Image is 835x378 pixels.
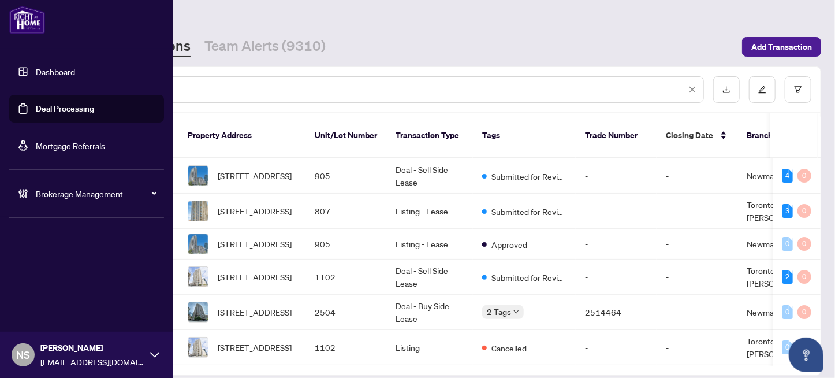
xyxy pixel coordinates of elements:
th: Unit/Lot Number [305,113,386,158]
div: 0 [797,169,811,183]
td: 1102 [305,260,386,295]
div: 0 [782,237,793,251]
div: 3 [782,204,793,218]
button: download [713,76,740,103]
div: 0 [782,340,793,354]
span: Submitted for Review [491,205,566,218]
th: Transaction Type [386,113,473,158]
span: [STREET_ADDRESS] [218,270,292,283]
span: [STREET_ADDRESS] [218,306,292,318]
td: - [576,158,657,194]
a: Team Alerts (9310) [204,36,326,57]
span: download [722,86,730,94]
span: [STREET_ADDRESS] [218,341,292,354]
th: Closing Date [657,113,737,158]
div: 0 [782,305,793,319]
img: thumbnail-img [188,201,208,221]
span: [PERSON_NAME] [40,342,144,354]
td: 905 [305,158,386,194]
span: [EMAIL_ADDRESS][DOMAIN_NAME] [40,355,144,368]
td: Deal - Buy Side Lease [386,295,473,330]
button: Add Transaction [742,37,821,57]
a: Mortgage Referrals [36,140,105,151]
td: - [576,330,657,365]
div: 0 [797,270,811,284]
img: thumbnail-img [188,166,208,186]
td: Deal - Sell Side Lease [386,260,473,295]
th: Property Address [178,113,305,158]
div: 0 [797,305,811,319]
th: Branch [737,113,824,158]
div: 0 [797,204,811,218]
td: Listing - Lease [386,229,473,260]
button: Open asap [789,338,823,372]
td: Deal - Sell Side Lease [386,158,473,194]
img: thumbnail-img [188,302,208,322]
td: - [576,194,657,229]
div: 0 [797,237,811,251]
button: filter [785,76,811,103]
td: - [657,330,737,365]
span: Cancelled [491,342,527,354]
span: Approved [491,238,527,251]
img: thumbnail-img [188,267,208,287]
td: 1102 [305,330,386,365]
img: logo [9,6,45,34]
span: 2 Tags [487,305,511,318]
span: Submitted for Review [491,271,566,284]
div: 4 [782,169,793,183]
span: Add Transaction [751,38,812,56]
td: 2504 [305,295,386,330]
span: Closing Date [666,129,713,142]
button: edit [749,76,776,103]
td: - [657,194,737,229]
span: [STREET_ADDRESS] [218,205,292,217]
td: - [576,260,657,295]
span: Submitted for Review [491,170,566,183]
span: edit [758,86,766,94]
td: - [657,229,737,260]
span: Brokerage Management [36,187,156,200]
a: Dashboard [36,66,75,77]
span: close [688,86,696,94]
th: Trade Number [576,113,657,158]
td: - [657,260,737,295]
td: Listing - Lease [386,194,473,229]
td: 905 [305,229,386,260]
td: - [576,229,657,260]
td: - [657,295,737,330]
span: [STREET_ADDRESS] [218,169,292,182]
td: - [657,158,737,194]
a: Deal Processing [36,103,94,114]
td: 2514464 [576,295,657,330]
td: Listing [386,330,473,365]
span: down [513,309,519,315]
span: NS [16,347,30,363]
img: thumbnail-img [188,234,208,254]
img: thumbnail-img [188,338,208,357]
span: [STREET_ADDRESS] [218,238,292,250]
div: 2 [782,270,793,284]
th: Tags [473,113,576,158]
span: filter [794,86,802,94]
td: 807 [305,194,386,229]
